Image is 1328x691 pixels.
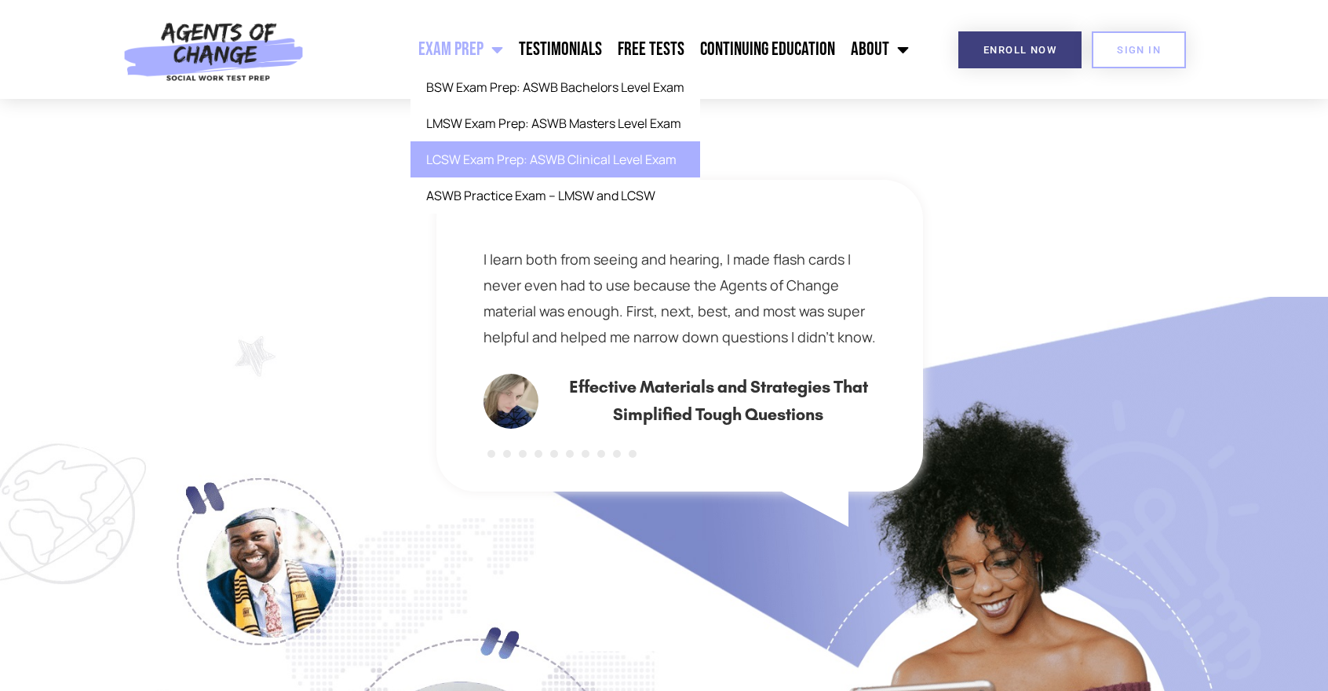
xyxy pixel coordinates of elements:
[692,30,843,69] a: Continuing Education
[312,30,917,69] nav: Menu
[410,69,700,214] ul: Exam Prep
[410,105,700,141] a: LMSW Exam Prep: ASWB Masters Level Exam
[410,69,700,105] a: BSW Exam Prep: ASWB Bachelors Level Exam
[843,30,917,69] a: About
[511,30,610,69] a: Testimonials
[410,141,700,177] a: LCSW Exam Prep: ASWB Clinical Level Exam
[483,374,538,429] img: img_2_1712773366576 – Mandi Stahl
[410,177,700,214] a: ASWB Practice Exam – LMSW and LCSW
[410,30,511,69] a: Exam Prep
[983,45,1056,55] span: Enroll Now
[1092,31,1186,68] a: SIGN IN
[610,30,692,69] a: Free Tests
[1117,45,1161,55] span: SIGN IN
[958,31,1082,68] a: Enroll Now
[560,374,876,429] h3: Effective Materials and Strategies That Simplified Tough Questions
[483,247,876,350] div: I learn both from seeing and hearing, I made flash cards I never even had to use because the Agen...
